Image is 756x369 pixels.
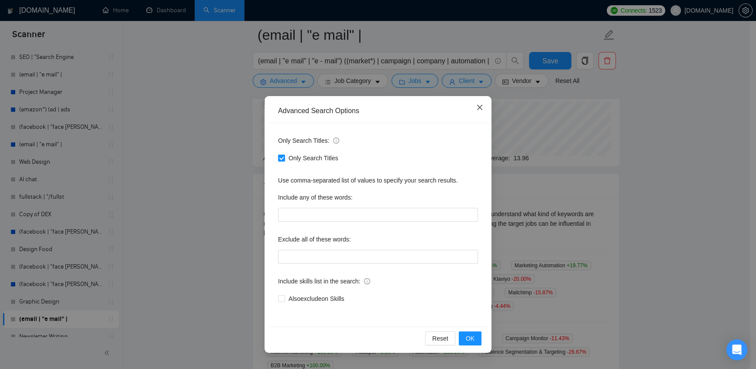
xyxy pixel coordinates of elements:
[278,176,478,185] div: Use comma-separated list of values to specify your search results.
[333,138,339,144] span: info-circle
[425,331,455,345] button: Reset
[278,106,478,116] div: Advanced Search Options
[364,278,370,284] span: info-circle
[285,294,348,303] span: Also exclude on Skills
[285,153,342,163] span: Only Search Titles
[278,136,339,145] span: Only Search Titles:
[476,104,483,111] span: close
[459,331,481,345] button: OK
[278,190,352,204] label: Include any of these words:
[278,276,370,286] span: Include skills list in the search:
[726,339,747,360] div: Open Intercom Messenger
[468,96,491,120] button: Close
[466,334,474,343] span: OK
[432,334,448,343] span: Reset
[278,232,351,246] label: Exclude all of these words:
